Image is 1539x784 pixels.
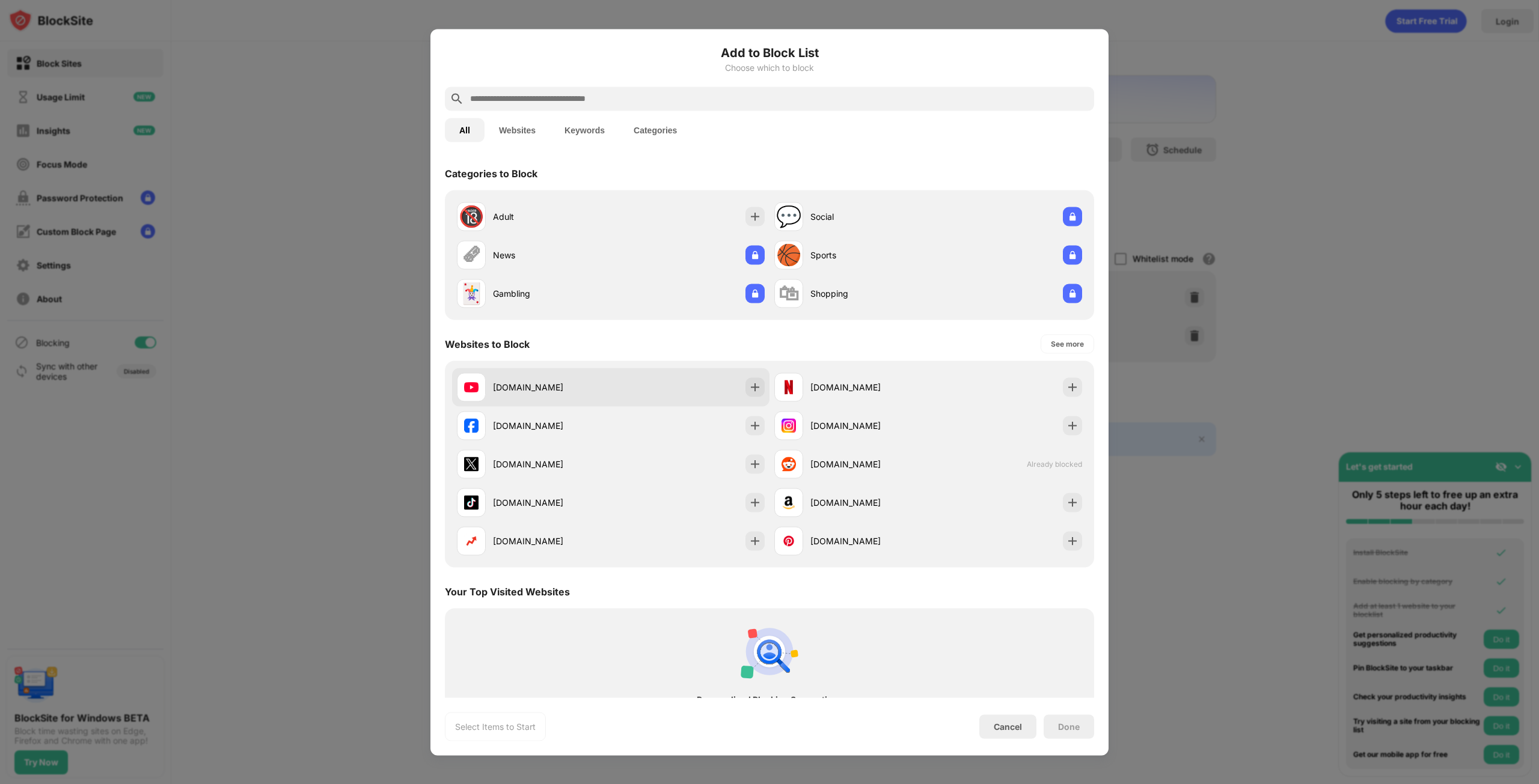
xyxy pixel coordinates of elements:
div: News [493,249,611,261]
div: Social [810,210,928,223]
div: Sports [810,249,928,261]
img: favicons [464,457,479,471]
div: [DOMAIN_NAME] [493,496,611,509]
span: Already blocked [1027,460,1082,469]
div: [DOMAIN_NAME] [493,419,611,432]
div: 🛍 [779,281,799,306]
div: Adult [493,210,611,223]
div: Shopping [810,287,928,300]
div: Select Items to Start [455,720,536,732]
h6: Add to Block List [445,43,1094,61]
img: favicons [782,495,796,509]
div: Your Top Visited Websites [445,585,570,597]
img: favicons [782,457,796,471]
img: favicons [464,495,479,509]
div: [DOMAIN_NAME] [493,381,611,394]
div: Personalized Blocking Suggestions [467,694,1072,704]
img: favicons [464,533,479,548]
img: search.svg [450,91,464,106]
div: Cancel [994,722,1022,732]
div: See more [1051,338,1084,350]
div: Gambling [493,287,611,300]
div: [DOMAIN_NAME] [493,535,611,547]
button: Categories [619,118,691,142]
button: Keywords [550,118,619,142]
div: [DOMAIN_NAME] [493,458,611,470]
img: favicons [464,380,479,394]
div: Choose which to block [445,62,1094,72]
img: favicons [782,418,796,433]
div: [DOMAIN_NAME] [810,381,928,394]
button: All [445,118,485,142]
div: 🏀 [776,243,801,267]
div: [DOMAIN_NAME] [810,458,928,470]
div: Categories to Block [445,167,537,179]
div: 🗞 [461,243,482,267]
img: favicons [782,533,796,548]
div: Done [1058,722,1080,731]
img: favicons [464,418,479,433]
button: Websites [485,118,550,142]
img: favicons [782,380,796,394]
img: personal-suggestions.svg [741,622,798,680]
div: [DOMAIN_NAME] [810,419,928,432]
div: [DOMAIN_NAME] [810,535,928,547]
div: 💬 [776,204,801,229]
div: [DOMAIN_NAME] [810,496,928,509]
div: Websites to Block [445,338,530,350]
div: 🔞 [459,204,484,229]
div: 🃏 [459,281,484,306]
